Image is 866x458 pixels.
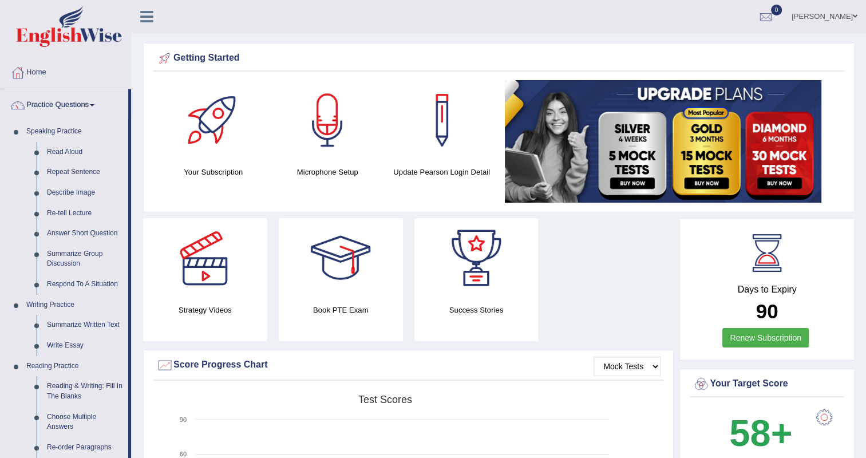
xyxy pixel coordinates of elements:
a: Respond To A Situation [42,274,128,295]
a: Speaking Practice [21,121,128,142]
a: Reading & Writing: Fill In The Blanks [42,376,128,406]
a: Practice Questions [1,89,128,118]
a: Re-order Paragraphs [42,437,128,458]
h4: Microphone Setup [276,166,379,178]
a: Reading Practice [21,356,128,377]
div: Your Target Score [693,376,841,393]
h4: Update Pearson Login Detail [390,166,493,178]
div: Score Progress Chart [156,357,661,374]
tspan: Test scores [358,394,412,405]
a: Writing Practice [21,295,128,315]
a: Repeat Sentence [42,162,128,183]
a: Home [1,57,131,85]
a: Renew Subscription [722,328,809,348]
a: Read Aloud [42,142,128,163]
text: 90 [180,416,187,423]
text: 60 [180,451,187,457]
div: Getting Started [156,50,841,67]
b: 90 [756,300,778,322]
a: Answer Short Question [42,223,128,244]
a: Choose Multiple Answers [42,407,128,437]
h4: Days to Expiry [693,285,841,295]
a: Summarize Group Discussion [42,244,128,274]
h4: Your Subscription [162,166,265,178]
h4: Success Stories [414,304,539,316]
h4: Strategy Videos [143,304,267,316]
b: 58+ [729,412,792,454]
a: Write Essay [42,335,128,356]
a: Describe Image [42,183,128,203]
span: 0 [771,5,782,15]
h4: Book PTE Exam [279,304,403,316]
a: Re-tell Lecture [42,203,128,224]
a: Summarize Written Text [42,315,128,335]
img: small5.jpg [505,80,821,203]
